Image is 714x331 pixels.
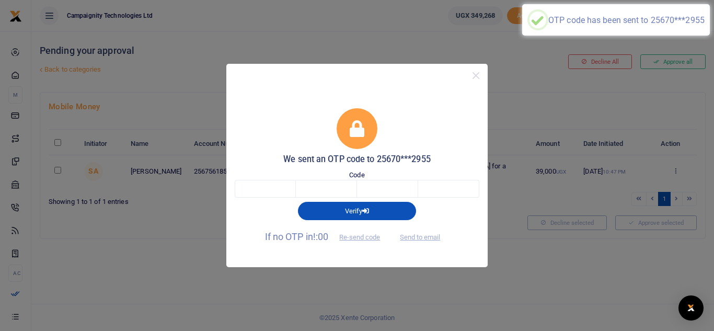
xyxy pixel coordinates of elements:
div: Open Intercom Messenger [678,295,704,321]
div: OTP code has been sent to 25670***2955 [548,15,705,25]
button: Verify [298,202,416,220]
button: Close [468,68,483,83]
span: If no OTP in [265,231,389,242]
label: Code [349,170,364,180]
span: !:00 [313,231,328,242]
h5: We sent an OTP code to 25670***2955 [235,154,479,165]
